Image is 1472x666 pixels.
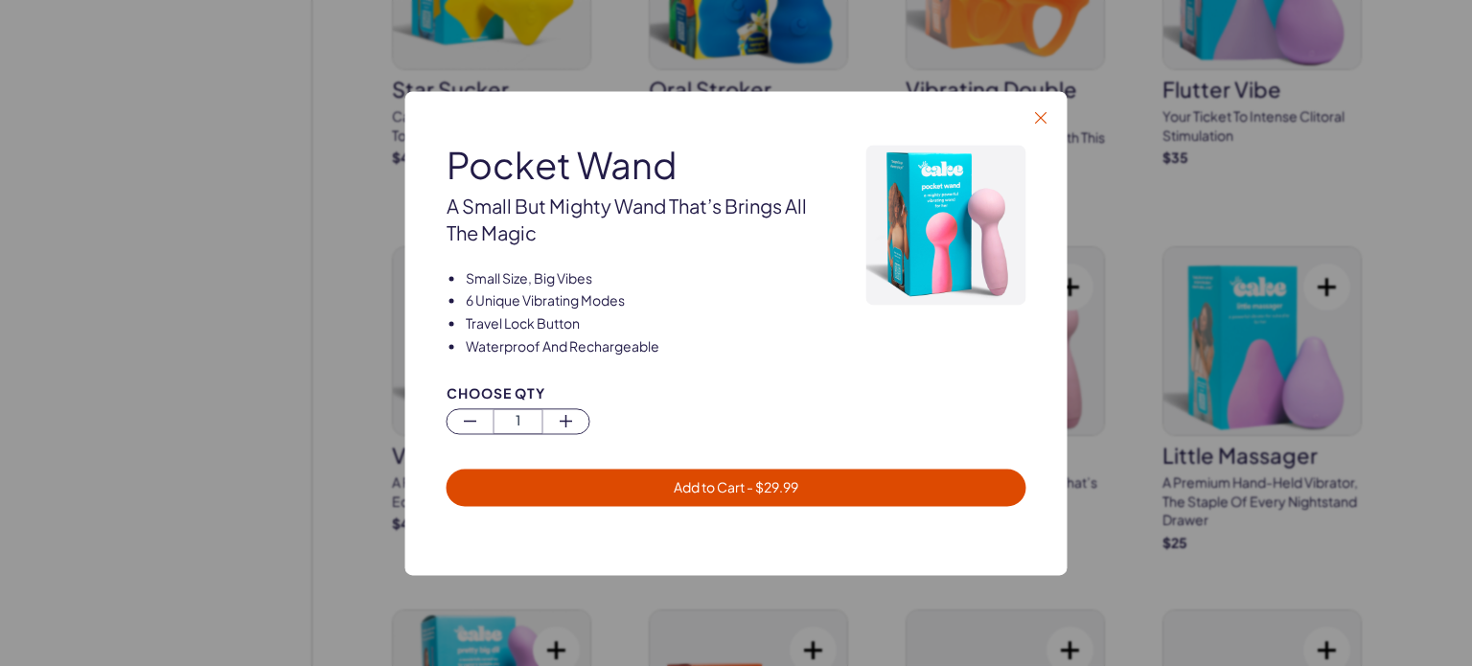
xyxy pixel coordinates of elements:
div: pocket wand [447,145,814,185]
span: Add to Cart [674,478,798,495]
li: Travel lock button [466,314,814,333]
button: Add to Cart - $29.99 [447,469,1026,506]
span: 1 [494,409,541,431]
span: - $ 29.99 [745,478,798,495]
li: Waterproof and rechargeable [466,336,814,356]
img: Default Title [866,145,1026,305]
li: 6 unique vibrating modes [466,291,814,310]
li: Small size, big vibes [466,269,814,288]
div: Choose Qty [447,386,1026,401]
div: A small but mighty wand that’s brings all the magic [447,193,814,246]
